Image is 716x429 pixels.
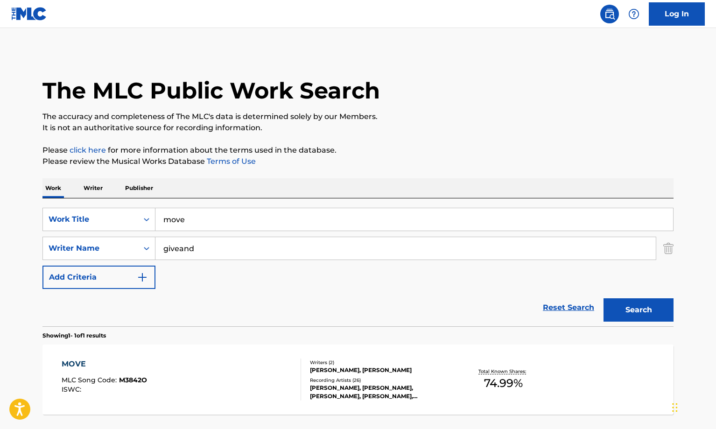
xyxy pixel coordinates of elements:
a: Public Search [600,5,619,23]
p: Publisher [122,178,156,198]
div: Writers ( 2 ) [310,359,451,366]
span: MLC Song Code : [62,376,119,384]
img: MLC Logo [11,7,47,21]
p: It is not an authoritative source for recording information. [42,122,674,134]
p: Work [42,178,64,198]
button: Search [604,298,674,322]
a: MOVEMLC Song Code:M3842OISWC:Writers (2)[PERSON_NAME], [PERSON_NAME]Recording Artists (26)[PERSON... [42,345,674,415]
a: Log In [649,2,705,26]
div: Work Title [49,214,133,225]
p: Please for more information about the terms used in the database. [42,145,674,156]
img: help [628,8,639,20]
div: [PERSON_NAME], [PERSON_NAME], [PERSON_NAME], [PERSON_NAME], [PERSON_NAME] [310,384,451,401]
p: Please review the Musical Works Database [42,156,674,167]
div: Recording Artists ( 26 ) [310,377,451,384]
h1: The MLC Public Work Search [42,77,380,105]
a: Terms of Use [205,157,256,166]
a: click here [70,146,106,155]
span: M3842O [119,376,147,384]
div: Writer Name [49,243,133,254]
form: Search Form [42,208,674,326]
p: Showing 1 - 1 of 1 results [42,331,106,340]
img: Delete Criterion [663,237,674,260]
a: Reset Search [538,297,599,318]
img: search [604,8,615,20]
span: ISWC : [62,385,84,394]
p: Writer [81,178,105,198]
img: 9d2ae6d4665cec9f34b9.svg [137,272,148,283]
button: Add Criteria [42,266,155,289]
p: Total Known Shares: [478,368,528,375]
div: [PERSON_NAME], [PERSON_NAME] [310,366,451,374]
div: Help [625,5,643,23]
div: Drag [672,394,678,422]
p: The accuracy and completeness of The MLC's data is determined solely by our Members. [42,111,674,122]
div: MOVE [62,359,147,370]
iframe: Chat Widget [669,384,716,429]
span: 74.99 % [484,375,523,392]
